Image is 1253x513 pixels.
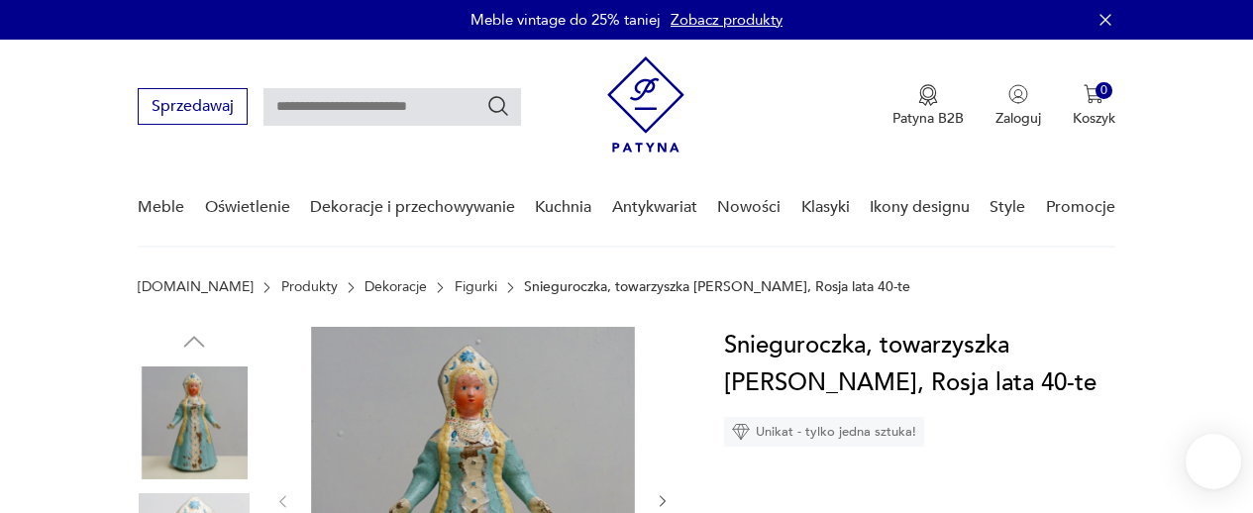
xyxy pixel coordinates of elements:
button: 0Koszyk [1073,84,1115,128]
div: Unikat - tylko jedna sztuka! [724,417,924,447]
img: Ikonka użytkownika [1008,84,1028,104]
img: Patyna - sklep z meblami i dekoracjami vintage [607,56,684,153]
img: Ikona medalu [918,84,938,106]
a: Dekoracje [365,279,427,295]
button: Szukaj [486,94,510,118]
a: Kuchnia [535,169,591,246]
a: Meble [138,169,184,246]
h1: Snieguroczka, towarzyszka [PERSON_NAME], Rosja lata 40-te [724,327,1115,402]
a: Dekoracje i przechowywanie [310,169,515,246]
a: Ikona medaluPatyna B2B [892,84,964,128]
a: Produkty [281,279,338,295]
p: Snieguroczka, towarzyszka [PERSON_NAME], Rosja lata 40-te [524,279,910,295]
a: Promocje [1046,169,1115,246]
button: Patyna B2B [892,84,964,128]
img: Ikona diamentu [732,423,750,441]
button: Zaloguj [995,84,1041,128]
a: Sprzedawaj [138,101,248,115]
p: Patyna B2B [892,109,964,128]
p: Meble vintage do 25% taniej [470,10,661,30]
a: Zobacz produkty [671,10,783,30]
a: [DOMAIN_NAME] [138,279,254,295]
iframe: Smartsupp widget button [1186,434,1241,489]
button: Sprzedawaj [138,88,248,125]
p: Zaloguj [995,109,1041,128]
img: Zdjęcie produktu Snieguroczka, towarzyszka Deda Moroza, Rosja lata 40-te [138,366,251,479]
a: Style [990,169,1025,246]
div: 0 [1096,82,1112,99]
a: Oświetlenie [205,169,290,246]
a: Klasyki [801,169,850,246]
a: Figurki [455,279,497,295]
a: Antykwariat [612,169,697,246]
a: Ikony designu [870,169,970,246]
p: Koszyk [1073,109,1115,128]
img: Ikona koszyka [1084,84,1103,104]
a: Nowości [717,169,781,246]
